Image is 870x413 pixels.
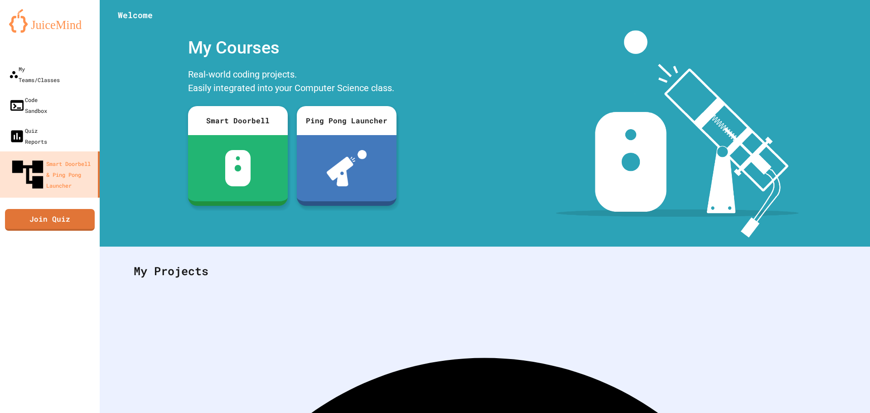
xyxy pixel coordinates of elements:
div: Quiz Reports [9,125,47,147]
div: Smart Doorbell & Ping Pong Launcher [9,156,94,193]
img: banner-image-my-projects.png [556,30,799,238]
div: My Projects [125,253,845,289]
div: Code Sandbox [9,94,47,116]
div: My Teams/Classes [9,63,60,85]
div: My Courses [184,30,401,65]
img: ppl-with-ball.png [327,150,367,186]
img: sdb-white.svg [225,150,251,186]
div: Ping Pong Launcher [297,106,396,135]
img: logo-orange.svg [9,9,91,33]
div: Real-world coding projects. Easily integrated into your Computer Science class. [184,65,401,99]
div: Smart Doorbell [188,106,288,135]
a: Join Quiz [5,209,95,231]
